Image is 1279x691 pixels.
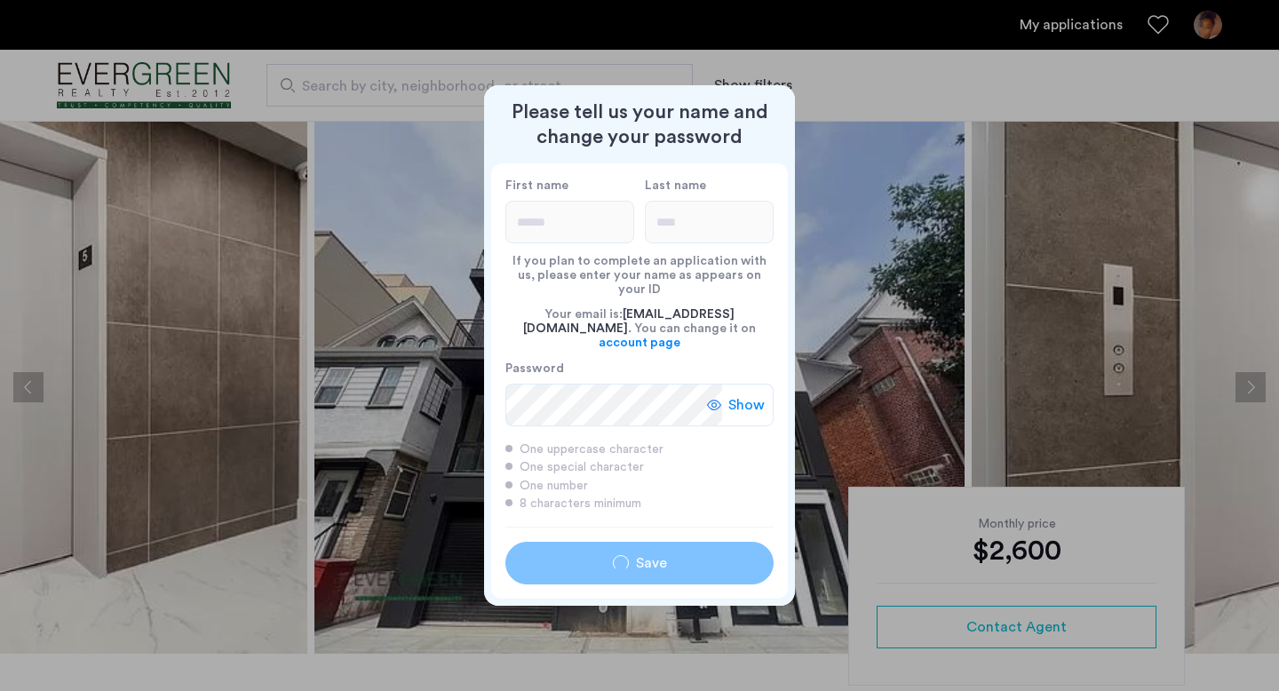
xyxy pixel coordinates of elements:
[645,178,774,194] label: Last name
[505,243,774,297] div: If you plan to complete an application with us, please enter your name as appears on your ID
[491,99,788,149] h2: Please tell us your name and change your password
[505,458,774,476] div: One special character
[505,495,774,512] div: 8 characters minimum
[505,361,722,377] label: Password
[728,394,765,416] span: Show
[505,178,634,194] label: First name
[636,552,667,574] span: Save
[505,477,774,495] div: One number
[599,336,680,350] a: account page
[505,441,774,458] div: One uppercase character
[523,308,735,335] span: [EMAIL_ADDRESS][DOMAIN_NAME]
[505,297,774,361] div: Your email is: . You can change it on
[505,542,774,584] button: button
